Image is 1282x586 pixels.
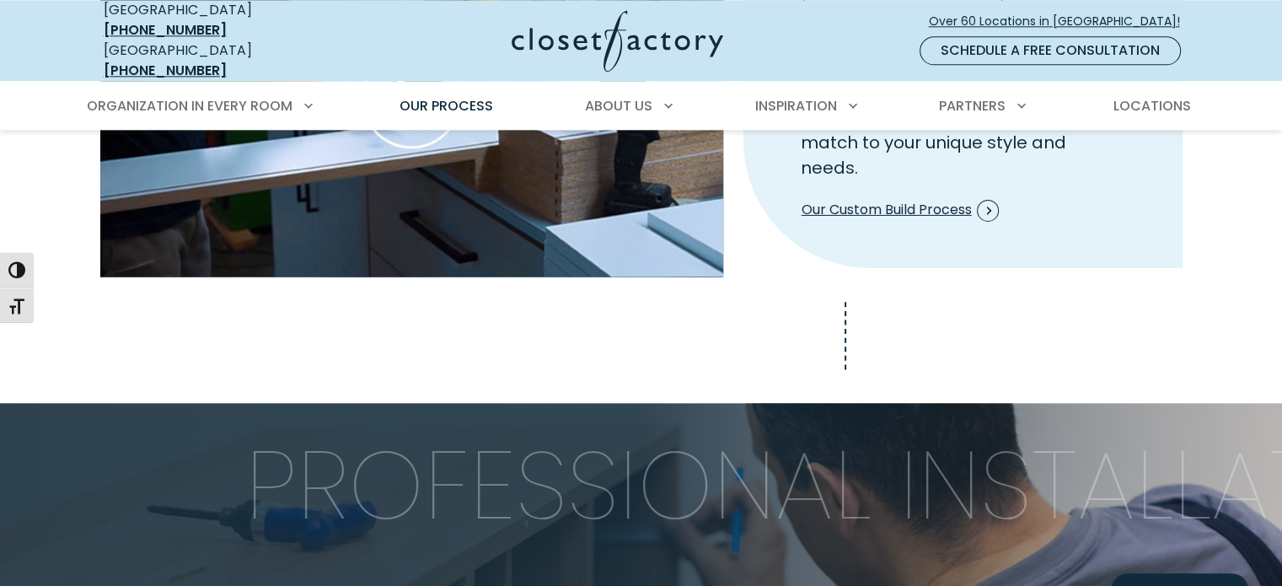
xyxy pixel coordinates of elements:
span: About Us [585,96,652,116]
img: Closet Factory Logo [512,10,723,72]
span: Inspiration [755,96,837,116]
span: Our Custom Build Process [802,199,999,221]
a: [PHONE_NUMBER] [104,20,227,40]
div: [GEOGRAPHIC_DATA] [104,40,348,81]
a: Schedule a Free Consultation [920,36,1181,65]
span: Partners [939,96,1006,116]
nav: Primary Menu [75,83,1208,130]
span: Locations [1113,96,1190,116]
span: Organization in Every Room [87,96,292,116]
a: Over 60 Locations in [GEOGRAPHIC_DATA]! [928,7,1194,36]
span: Our Process [400,96,493,116]
a: Our Custom Build Process [801,193,1000,227]
a: [PHONE_NUMBER] [104,61,227,80]
span: Over 60 Locations in [GEOGRAPHIC_DATA]! [929,13,1193,30]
